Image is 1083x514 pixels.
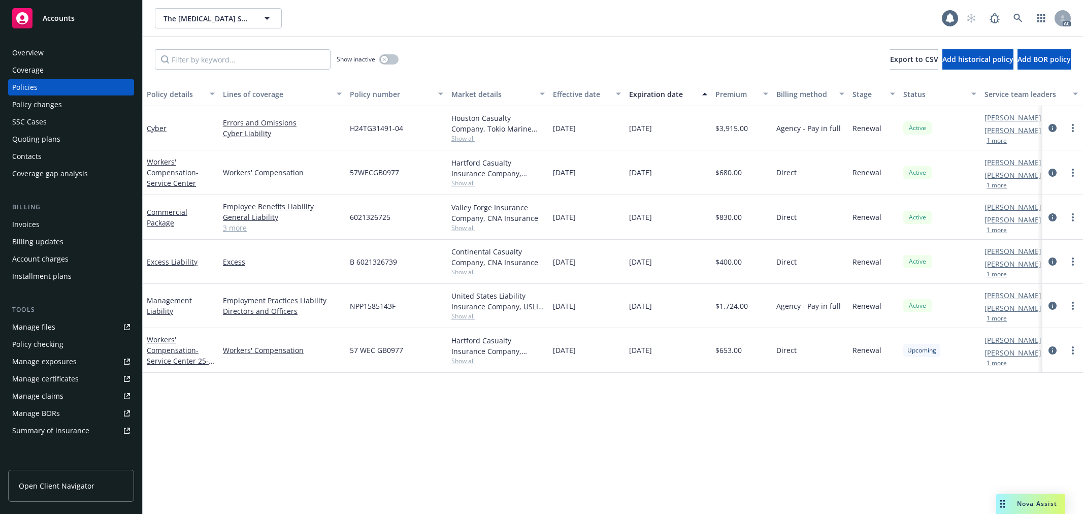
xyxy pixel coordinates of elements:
a: Directors and Officers [223,306,342,316]
button: Market details [447,82,549,106]
a: Cyber Liability [223,128,342,139]
span: Upcoming [907,346,936,355]
span: Show all [451,179,545,187]
a: [PERSON_NAME] [984,112,1041,123]
a: Invoices [8,216,134,233]
span: $1,724.00 [715,301,748,311]
span: Direct [776,212,797,222]
button: 1 more [987,315,1007,322]
a: General Liability [223,212,342,222]
div: Hartford Casualty Insurance Company, Hartford Insurance Group [451,157,545,179]
button: Service team leaders [980,82,1082,106]
a: Billing updates [8,234,134,250]
span: [DATE] [553,167,576,178]
a: [PERSON_NAME] [984,214,1041,225]
div: Manage files [12,319,55,335]
a: Workers' Compensation [147,335,209,376]
button: 1 more [987,182,1007,188]
button: 1 more [987,138,1007,144]
div: Account charges [12,251,69,267]
span: [DATE] [553,256,576,267]
a: Excess Liability [147,257,198,267]
a: Manage BORs [8,405,134,422]
span: H24TG31491-04 [350,123,403,134]
a: Report a Bug [984,8,1005,28]
a: Accounts [8,4,134,33]
span: 6021326725 [350,212,390,222]
span: B 6021326739 [350,256,397,267]
span: Export to CSV [890,54,938,64]
div: Service team leaders [984,89,1067,100]
button: 1 more [987,271,1007,277]
a: more [1067,122,1079,134]
span: $653.00 [715,345,742,356]
span: [DATE] [629,256,652,267]
div: Policy number [350,89,432,100]
span: 57 WEC GB0977 [350,345,403,356]
span: Renewal [852,123,881,134]
span: Agency - Pay in full [776,123,841,134]
a: [PERSON_NAME] [984,157,1041,168]
a: circleInformation [1046,255,1059,268]
div: Policy details [147,89,204,100]
div: Coverage [12,62,44,78]
span: [DATE] [629,123,652,134]
button: Policy number [346,82,447,106]
div: Summary of insurance [12,423,89,439]
button: Effective date [549,82,625,106]
div: Effective date [553,89,610,100]
span: 57WECGB0977 [350,167,399,178]
span: Add BOR policy [1018,54,1071,64]
span: Renewal [852,167,881,178]
a: [PERSON_NAME] [984,202,1041,212]
a: Commercial Package [147,207,187,228]
button: Nova Assist [996,494,1065,514]
a: Cyber [147,123,167,133]
div: Manage BORs [12,405,60,422]
span: Open Client Navigator [19,480,94,491]
a: more [1067,255,1079,268]
a: circleInformation [1046,167,1059,179]
div: Invoices [12,216,40,233]
span: [DATE] [629,345,652,356]
span: Show all [451,134,545,143]
a: more [1067,211,1079,223]
div: Policy changes [12,97,62,113]
a: Quoting plans [8,131,134,147]
button: Lines of coverage [219,82,346,106]
span: Active [907,301,928,310]
div: Status [903,89,965,100]
div: Billing [8,202,134,212]
div: Valley Forge Insurance Company, CNA Insurance [451,202,545,223]
button: 1 more [987,360,1007,366]
span: Show all [451,357,545,365]
button: Export to CSV [890,49,938,70]
a: Management Liability [147,296,192,316]
a: Coverage [8,62,134,78]
span: Active [907,213,928,222]
a: Switch app [1031,8,1052,28]
span: Show all [451,223,545,232]
button: Add historical policy [942,49,1013,70]
div: Market details [451,89,534,100]
span: Active [907,123,928,133]
span: Show all [451,268,545,276]
div: Expiration date [629,89,696,100]
a: [PERSON_NAME] [984,290,1041,301]
div: Drag to move [996,494,1009,514]
span: Agency - Pay in full [776,301,841,311]
a: circleInformation [1046,211,1059,223]
a: Policy checking [8,336,134,352]
div: Manage claims [12,388,63,404]
div: Analytics hub [8,459,134,469]
button: The [MEDICAL_DATA] Society [155,8,282,28]
a: more [1067,300,1079,312]
span: Direct [776,345,797,356]
span: Active [907,168,928,177]
a: [PERSON_NAME] [984,347,1041,358]
div: Premium [715,89,757,100]
a: Search [1008,8,1028,28]
button: 1 more [987,227,1007,233]
div: Billing method [776,89,833,100]
div: Houston Casualty Company, Tokio Marine HCC, CRC Group [451,113,545,134]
